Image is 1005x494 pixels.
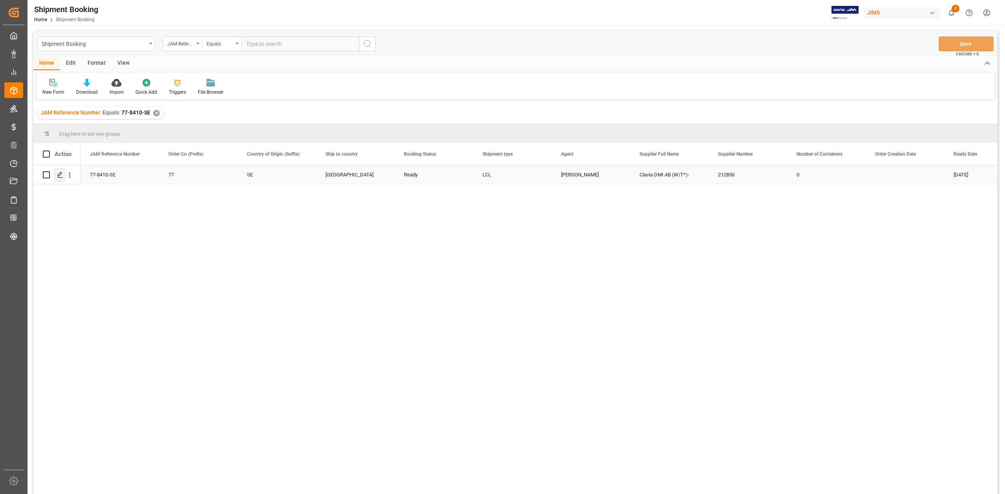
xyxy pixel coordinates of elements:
span: JAM Reference Number [90,151,140,157]
span: Drag here to set row groups [59,131,121,137]
div: Action [55,151,71,158]
div: 0 [787,165,866,184]
div: Triggers [169,89,186,96]
div: New Form [42,89,64,96]
span: Country of Origin (Suffix) [247,151,300,157]
span: 77-8410-SE [121,109,150,116]
div: JAM Reference Number [167,38,194,47]
div: Ready [404,166,464,184]
div: 77-8410-SE [80,165,159,184]
span: JAM Reference Number [41,109,100,116]
div: Quick Add [135,89,157,96]
button: Save [939,36,994,51]
div: Press SPACE to select this row. [33,165,80,184]
div: Home [33,57,60,70]
div: [GEOGRAPHIC_DATA] [325,166,385,184]
span: Order Creation Date [875,151,916,157]
span: Supplier Number [718,151,753,157]
div: Format [82,57,111,70]
input: Type to search [241,36,359,51]
span: Shipment type [482,151,513,157]
button: open menu [202,36,241,51]
div: Equals [206,38,233,47]
div: File Browser [198,89,223,96]
div: ✕ [153,110,160,116]
span: Number of Containers [797,151,842,157]
div: Shipment Booking [42,38,146,48]
div: View [111,57,135,70]
div: Import [110,89,124,96]
div: SE [247,166,307,184]
button: Help Center [960,4,978,22]
span: Supplier Full Name [640,151,679,157]
div: LCL [482,166,542,184]
span: 2 [952,5,959,13]
div: 77 [168,166,228,184]
span: Ctrl/CMD + S [956,51,979,57]
div: Edit [60,57,82,70]
span: Equals [102,109,119,116]
span: Ready Date [954,151,977,157]
span: Booking Status [404,151,436,157]
div: JIMS [864,7,939,18]
div: [PERSON_NAME] [561,166,621,184]
img: Exertis%20JAM%20-%20Email%20Logo.jpg_1722504956.jpg [831,6,859,20]
span: Order Co (Prefix) [168,151,203,157]
div: 212850 [709,165,787,184]
button: search button [359,36,376,51]
div: Clavia DMI AB (W/T*)- [630,165,709,184]
button: open menu [163,36,202,51]
a: Home [34,17,47,22]
span: Agent [561,151,574,157]
button: JIMS [864,5,943,20]
button: open menu [37,36,155,51]
span: Ship to country [325,151,358,157]
div: Download [76,89,98,96]
div: Shipment Booking [34,4,98,15]
button: show 2 new notifications [943,4,960,22]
